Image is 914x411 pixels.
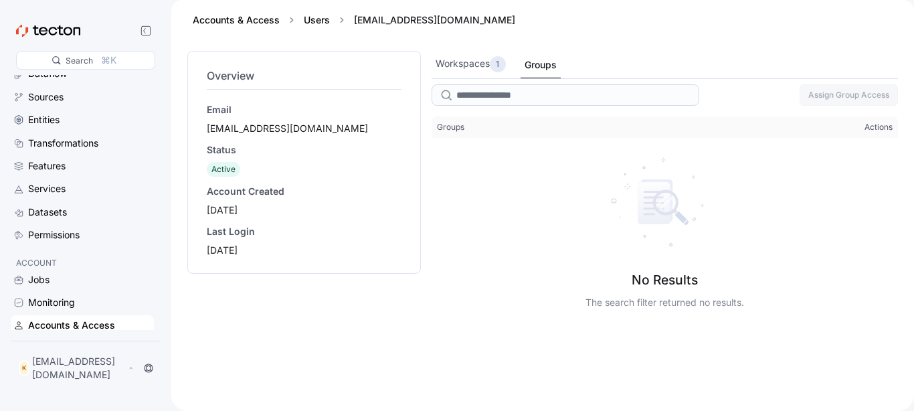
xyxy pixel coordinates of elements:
a: Monitoring [11,293,154,313]
div: [DATE] [207,244,401,257]
a: Accounts & Access [193,14,280,25]
p: ACCOUNT [16,256,149,270]
div: Datasets [28,205,67,220]
a: Permissions [11,225,154,245]
span: Groups [437,122,464,133]
div: Last Login [207,225,401,238]
span: Active [211,164,236,174]
div: [EMAIL_ADDRESS][DOMAIN_NAME] [207,122,401,135]
p: 1 [496,58,499,71]
div: Groups [525,58,557,72]
div: Jobs [28,272,50,287]
a: Sources [11,87,154,107]
div: Search [66,54,93,67]
a: Entities [11,110,154,130]
div: Email [207,103,401,116]
p: The search filter returned no results. [585,296,744,309]
div: Transformations [28,136,98,151]
button: Assign Group Access [800,84,898,106]
div: No Results [632,272,698,288]
span: Actions [864,122,893,133]
div: Features [28,159,66,173]
div: Account Created [207,185,401,198]
div: ⌘K [101,53,116,68]
a: Services [11,179,154,199]
div: Monitoring [28,295,75,310]
div: Sources [28,90,64,104]
div: [EMAIL_ADDRESS][DOMAIN_NAME] [349,13,521,27]
div: Permissions [28,228,80,242]
span: Assign Group Access [808,85,889,105]
div: [DATE] [207,203,401,217]
p: [EMAIL_ADDRESS][DOMAIN_NAME] [32,355,125,382]
h4: Overview [207,68,401,84]
a: Users [304,14,330,25]
div: Search⌘K [16,51,155,70]
a: Transformations [11,133,154,153]
div: Status [207,143,401,157]
a: Features [11,156,154,176]
a: Jobs [11,270,154,290]
div: Workspaces [436,56,506,72]
div: Accounts & Access [28,318,115,333]
div: K [19,360,29,376]
a: Datasets [11,202,154,222]
div: Entities [28,112,60,127]
div: Services [28,181,66,196]
a: Accounts & Access [11,315,154,335]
